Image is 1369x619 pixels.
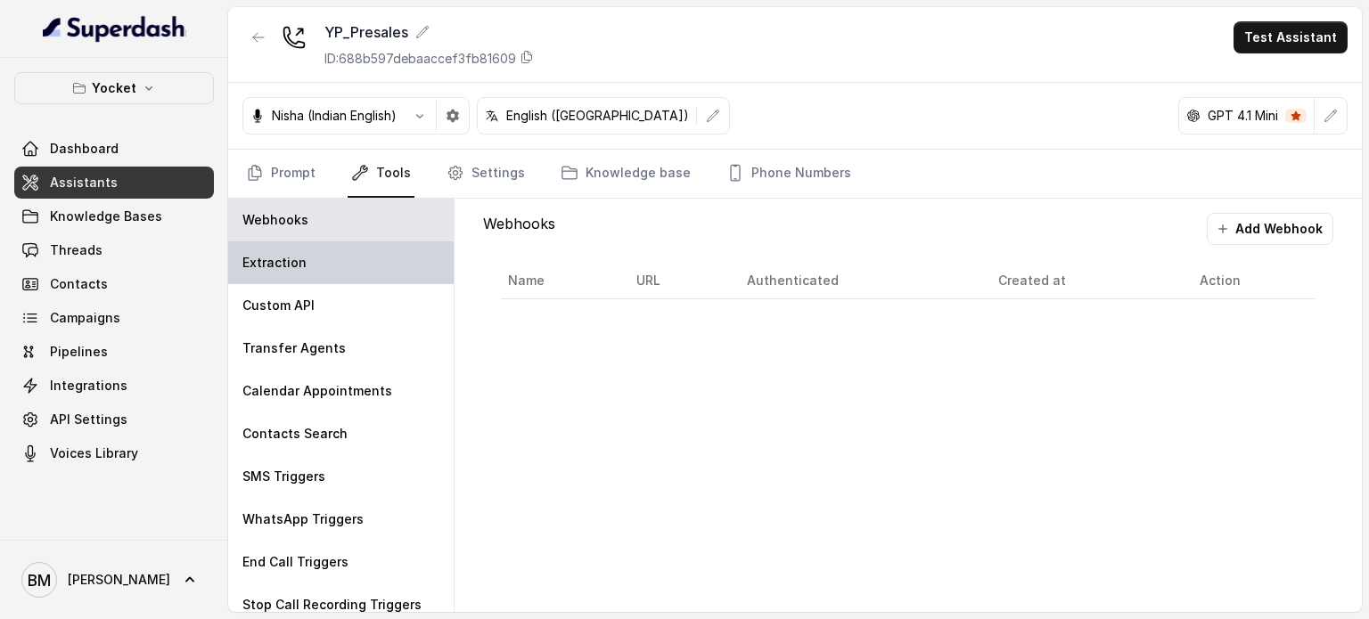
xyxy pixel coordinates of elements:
[501,263,622,299] th: Name
[50,140,119,158] span: Dashboard
[14,133,214,165] a: Dashboard
[483,213,555,245] p: Webhooks
[242,254,307,272] p: Extraction
[242,596,422,614] p: Stop Call Recording Triggers
[50,411,127,428] span: API Settings
[50,309,120,327] span: Campaigns
[50,343,108,361] span: Pipelines
[68,571,170,589] span: [PERSON_NAME]
[50,377,127,395] span: Integrations
[1186,109,1201,123] svg: openai logo
[557,150,694,198] a: Knowledge base
[242,150,1348,198] nav: Tabs
[1234,21,1348,53] button: Test Assistant
[242,297,315,314] p: Custom API
[14,336,214,368] a: Pipelines
[14,72,214,104] button: Yocket
[242,553,348,571] p: End Call Triggers
[242,425,348,443] p: Contacts Search
[733,263,984,299] th: Authenticated
[1208,107,1278,125] p: GPT 4.1 Mini
[622,263,732,299] th: URL
[14,302,214,334] a: Campaigns
[14,403,214,436] a: API Settings
[14,370,214,402] a: Integrations
[28,571,51,590] text: BM
[723,150,855,198] a: Phone Numbers
[1207,213,1333,245] button: Add Webhook
[242,468,325,485] p: SMS Triggers
[14,167,214,199] a: Assistants
[242,211,308,229] p: Webhooks
[242,510,364,528] p: WhatsApp Triggers
[984,263,1185,299] th: Created at
[324,50,516,68] p: ID: 688b597debaaccef3fb81609
[272,107,397,125] p: Nisha (Indian English)
[324,21,534,43] div: YP_Presales
[50,208,162,225] span: Knowledge Bases
[14,268,214,300] a: Contacts
[50,174,118,191] span: Assistants
[506,107,689,125] p: English ([GEOGRAPHIC_DATA])
[43,14,186,43] img: light.svg
[242,339,346,357] p: Transfer Agents
[50,241,102,259] span: Threads
[242,150,319,198] a: Prompt
[443,150,529,198] a: Settings
[14,437,214,469] a: Voices Library
[14,200,214,232] a: Knowledge Bases
[50,275,108,293] span: Contacts
[14,234,214,266] a: Threads
[242,382,392,400] p: Calendar Appointments
[348,150,414,198] a: Tools
[14,555,214,605] a: [PERSON_NAME]
[50,444,138,462] span: Voices Library
[92,77,136,99] p: Yocket
[1185,263,1316,299] th: Action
